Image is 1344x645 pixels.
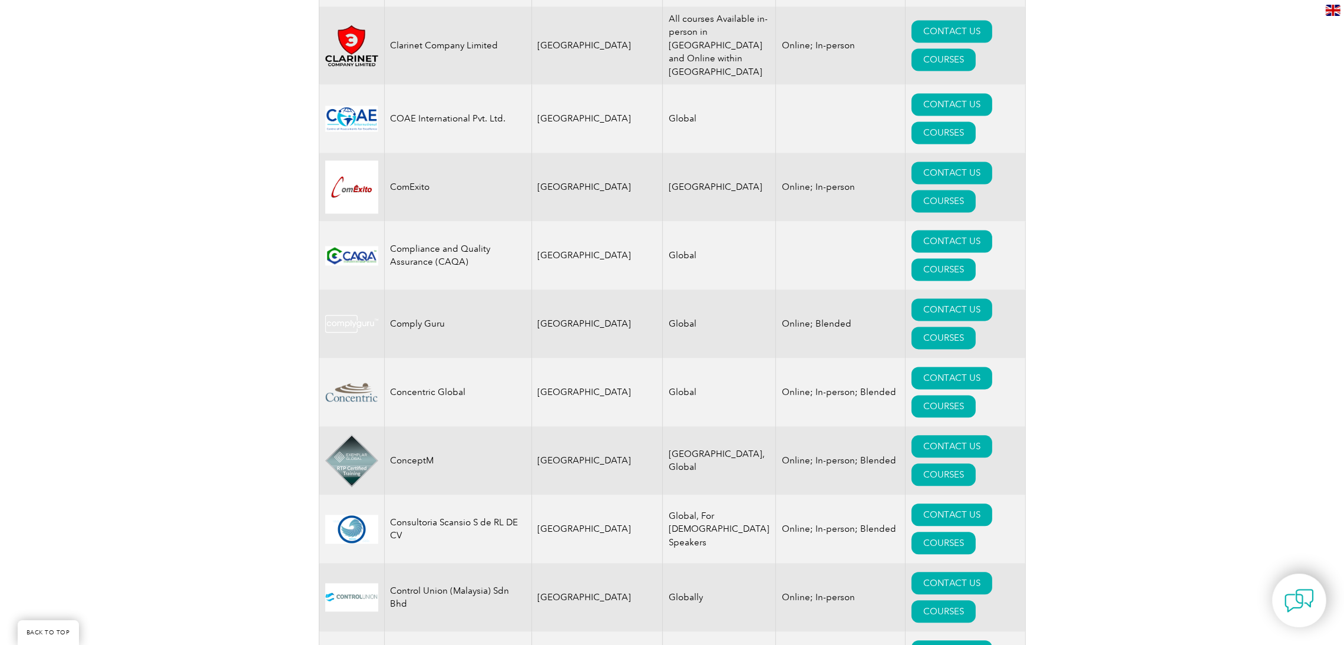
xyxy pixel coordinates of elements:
[912,395,976,417] a: COURSES
[325,434,378,487] img: 4db1980e-d9a0-ee11-be37-00224893a058-logo.png
[663,495,776,563] td: Global, For [DEMOGRAPHIC_DATA] Speakers
[776,289,906,358] td: Online; Blended
[663,221,776,289] td: Global
[531,84,663,153] td: [GEOGRAPHIC_DATA]
[325,25,378,66] img: 8f5c878c-f82f-f011-8c4d-000d3acaf2fb-logo.png
[776,426,906,495] td: Online; In-person; Blended
[912,258,976,281] a: COURSES
[531,6,663,85] td: [GEOGRAPHIC_DATA]
[531,426,663,495] td: [GEOGRAPHIC_DATA]
[912,367,992,389] a: CONTACT US
[912,600,976,623] a: COURSES
[912,435,992,458] a: CONTACT US
[18,620,79,645] a: BACK TO TOP
[912,20,992,42] a: CONTACT US
[325,106,378,131] img: 9c7b5f86-f5a0-ea11-a812-000d3ae11abd-logo.png
[384,153,531,221] td: ComExito
[912,327,976,349] a: COURSES
[776,495,906,563] td: Online; In-person; Blended
[325,315,378,333] img: 0008736f-6a85-ea11-a811-000d3ae11abd-logo.png
[531,153,663,221] td: [GEOGRAPHIC_DATA]
[663,563,776,631] td: Globally
[531,563,663,631] td: [GEOGRAPHIC_DATA]
[663,6,776,85] td: All courses Available in-person in [GEOGRAPHIC_DATA] and Online within [GEOGRAPHIC_DATA]
[384,221,531,289] td: Compliance and Quality Assurance (CAQA)
[325,378,378,407] img: 0538ab2e-7ebf-ec11-983f-002248d3b10e-logo.png
[325,515,378,544] img: 6dc0da95-72c5-ec11-a7b6-002248d3b1f1-logo.png
[384,84,531,153] td: COAE International Pvt. Ltd.
[531,495,663,563] td: [GEOGRAPHIC_DATA]
[663,153,776,221] td: [GEOGRAPHIC_DATA]
[912,48,976,71] a: COURSES
[384,6,531,85] td: Clarinet Company Limited
[912,230,992,252] a: CONTACT US
[663,358,776,426] td: Global
[1326,5,1340,16] img: en
[325,583,378,611] img: 534ecdca-dfff-ed11-8f6c-00224814fd52-logo.jpg
[663,289,776,358] td: Global
[776,6,906,85] td: Online; In-person
[776,563,906,631] td: Online; In-person
[912,162,992,184] a: CONTACT US
[912,463,976,486] a: COURSES
[384,426,531,495] td: ConceptM
[912,93,992,116] a: CONTACT US
[531,221,663,289] td: [GEOGRAPHIC_DATA]
[912,504,992,526] a: CONTACT US
[384,563,531,631] td: Control Union (Malaysia) Sdn Bhd
[912,532,976,554] a: COURSES
[384,289,531,358] td: Comply Guru
[776,358,906,426] td: Online; In-person; Blended
[912,121,976,144] a: COURSES
[776,153,906,221] td: Online; In-person
[384,495,531,563] td: Consultoria Scansio S de RL DE CV
[531,358,663,426] td: [GEOGRAPHIC_DATA]
[663,426,776,495] td: [GEOGRAPHIC_DATA], Global
[912,572,992,594] a: CONTACT US
[325,246,378,265] img: 8f79303c-692d-ec11-b6e6-0022481838a2-logo.jpg
[663,84,776,153] td: Global
[531,289,663,358] td: [GEOGRAPHIC_DATA]
[325,160,378,213] img: db2924ac-d9bc-ea11-a814-000d3a79823d-logo.jpg
[912,298,992,321] a: CONTACT US
[1284,586,1314,616] img: contact-chat.png
[384,358,531,426] td: Concentric Global
[912,190,976,212] a: COURSES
